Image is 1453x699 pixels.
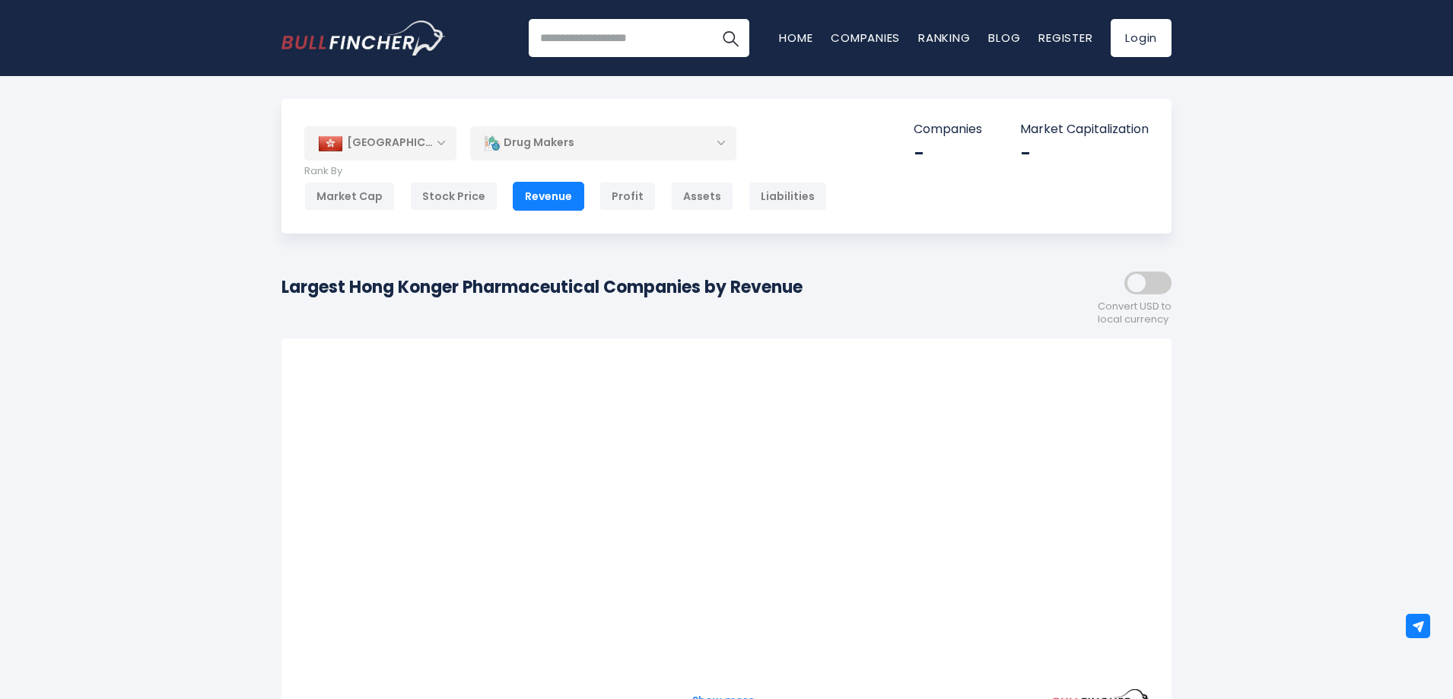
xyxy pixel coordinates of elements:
[470,126,736,160] div: Drug Makers
[1098,300,1172,326] span: Convert USD to local currency
[711,19,749,57] button: Search
[304,182,395,211] div: Market Cap
[304,165,827,178] p: Rank By
[599,182,656,211] div: Profit
[304,126,456,160] div: [GEOGRAPHIC_DATA]
[914,141,982,165] div: -
[281,21,446,56] img: Bullfincher logo
[1020,122,1149,138] p: Market Capitalization
[1020,141,1149,165] div: -
[281,275,803,300] h1: Largest Hong Konger Pharmaceutical Companies by Revenue
[914,122,982,138] p: Companies
[831,30,900,46] a: Companies
[779,30,812,46] a: Home
[988,30,1020,46] a: Blog
[410,182,498,211] div: Stock Price
[513,182,584,211] div: Revenue
[749,182,827,211] div: Liabilities
[1038,30,1092,46] a: Register
[281,21,445,56] a: Go to homepage
[1111,19,1172,57] a: Login
[918,30,970,46] a: Ranking
[671,182,733,211] div: Assets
